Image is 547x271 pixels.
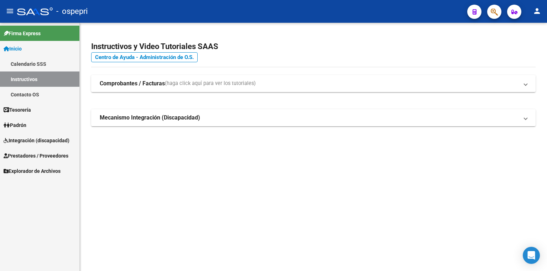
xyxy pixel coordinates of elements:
span: - ospepri [56,4,88,19]
span: Inicio [4,45,22,53]
span: Padrón [4,121,26,129]
mat-expansion-panel-header: Comprobantes / Facturas(haga click aquí para ver los tutoriales) [91,75,536,92]
mat-icon: menu [6,7,14,15]
a: Centro de Ayuda - Administración de O.S. [91,52,198,62]
mat-icon: person [533,7,541,15]
h2: Instructivos y Video Tutoriales SAAS [91,40,536,53]
span: Integración (discapacidad) [4,137,69,144]
span: Tesorería [4,106,31,114]
strong: Comprobantes / Facturas [100,80,165,87]
mat-expansion-panel-header: Mecanismo Integración (Discapacidad) [91,109,536,126]
span: Explorador de Archivos [4,167,61,175]
span: Prestadores / Proveedores [4,152,68,160]
span: Firma Express [4,30,41,37]
strong: Mecanismo Integración (Discapacidad) [100,114,200,122]
div: Open Intercom Messenger [523,247,540,264]
span: (haga click aquí para ver los tutoriales) [165,80,256,87]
